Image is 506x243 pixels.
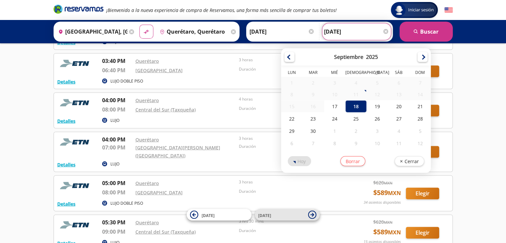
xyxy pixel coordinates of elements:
[157,23,229,40] input: Buscar Destino
[410,70,431,77] th: Domingo
[324,89,345,100] div: 10-Sep-25
[239,66,339,72] p: Duración
[57,96,94,110] img: RESERVAMOS
[57,200,76,207] button: Detalles
[345,70,367,77] th: Jueves
[302,77,324,89] div: 02-Sep-25
[102,218,132,226] p: 05:30 PM
[324,70,345,77] th: Miércoles
[102,57,132,65] p: 03:40 PM
[302,70,324,77] th: Martes
[324,125,345,137] div: 01-Oct-25
[302,125,324,137] div: 30-Sep-25
[102,228,132,236] p: 09:00 PM
[57,218,94,232] img: RESERVAMOS
[324,113,345,125] div: 24-Sep-25
[239,96,339,102] p: 4 horas
[135,219,159,226] a: Querétaro
[102,96,132,104] p: 04:00 PM
[367,125,388,137] div: 03-Oct-25
[102,143,132,151] p: 07:00 PM
[388,89,409,100] div: 13-Sep-25
[281,101,302,112] div: 15-Sep-25
[281,70,302,77] th: Lunes
[367,89,388,100] div: 12-Sep-25
[388,113,409,125] div: 27-Sep-25
[373,188,401,198] span: $ 589
[102,179,132,187] p: 05:00 PM
[110,161,119,167] p: LUJO
[239,218,339,224] p: 3 hrs 30 mins
[135,229,196,235] a: Central del Sur (Taxqueña)
[102,106,132,114] p: 08:00 PM
[281,77,302,89] div: 01-Sep-25
[373,218,393,225] span: $ 620
[135,144,220,159] a: [GEOGRAPHIC_DATA][PERSON_NAME] ([GEOGRAPHIC_DATA])
[324,100,345,113] div: 17-Sep-25
[324,137,345,149] div: 08-Oct-25
[345,137,367,149] div: 09-Oct-25
[388,70,409,77] th: Sábado
[324,77,345,89] div: 03-Sep-25
[367,100,388,113] div: 19-Sep-25
[281,89,302,100] div: 08-Sep-25
[373,227,401,237] span: $ 589
[367,137,388,149] div: 10-Oct-25
[302,89,324,100] div: 09-Sep-25
[110,118,119,123] p: LUJO
[57,57,94,70] img: RESERVAMOS
[406,227,439,239] button: Elegir
[384,220,393,225] small: MXN
[54,4,103,14] i: Brand Logo
[239,106,339,112] p: Duración
[410,77,431,89] div: 07-Sep-25
[366,53,378,61] div: 2025
[410,113,431,125] div: 28-Sep-25
[388,137,409,149] div: 11-Oct-25
[57,179,94,192] img: RESERVAMOS
[57,118,76,124] button: Detalles
[135,107,196,113] a: Central del Sur (Taxqueña)
[410,137,431,149] div: 12-Oct-25
[135,58,159,64] a: Querétaro
[345,77,367,89] div: 04-Sep-25
[345,125,367,137] div: 02-Oct-25
[400,22,453,42] button: Buscar
[110,200,143,206] p: LUJO DOBLE PISO
[102,66,132,74] p: 06:40 PM
[57,78,76,85] button: Detalles
[324,23,389,40] input: Opcional
[388,100,409,113] div: 20-Sep-25
[345,113,367,125] div: 25-Sep-25
[364,200,401,205] p: 34 asientos disponibles
[410,89,431,100] div: 14-Sep-25
[135,136,159,143] a: Querétaro
[388,229,401,236] small: MXN
[340,156,365,166] button: Borrar
[239,188,339,194] p: Duración
[334,53,363,61] div: Septiembre
[410,125,431,137] div: 05-Oct-25
[239,143,339,149] p: Duración
[406,7,436,13] span: Iniciar sesión
[239,228,339,234] p: Duración
[239,135,339,141] p: 3 horas
[388,77,409,89] div: 06-Sep-25
[388,125,409,137] div: 04-Oct-25
[281,137,302,149] div: 06-Oct-25
[239,57,339,63] p: 3 horas
[367,70,388,77] th: Viernes
[406,188,439,199] button: Elegir
[302,137,324,149] div: 07-Oct-25
[281,113,302,125] div: 22-Sep-25
[239,179,339,185] p: 3 horas
[410,100,431,113] div: 21-Sep-25
[281,125,302,137] div: 29-Sep-25
[135,97,159,104] a: Querétaro
[388,189,401,197] small: MXN
[102,188,132,196] p: 08:00 PM
[102,135,132,143] p: 04:00 PM
[345,89,367,100] div: 11-Sep-25
[54,4,103,16] a: Brand Logo
[255,209,320,221] button: [DATE]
